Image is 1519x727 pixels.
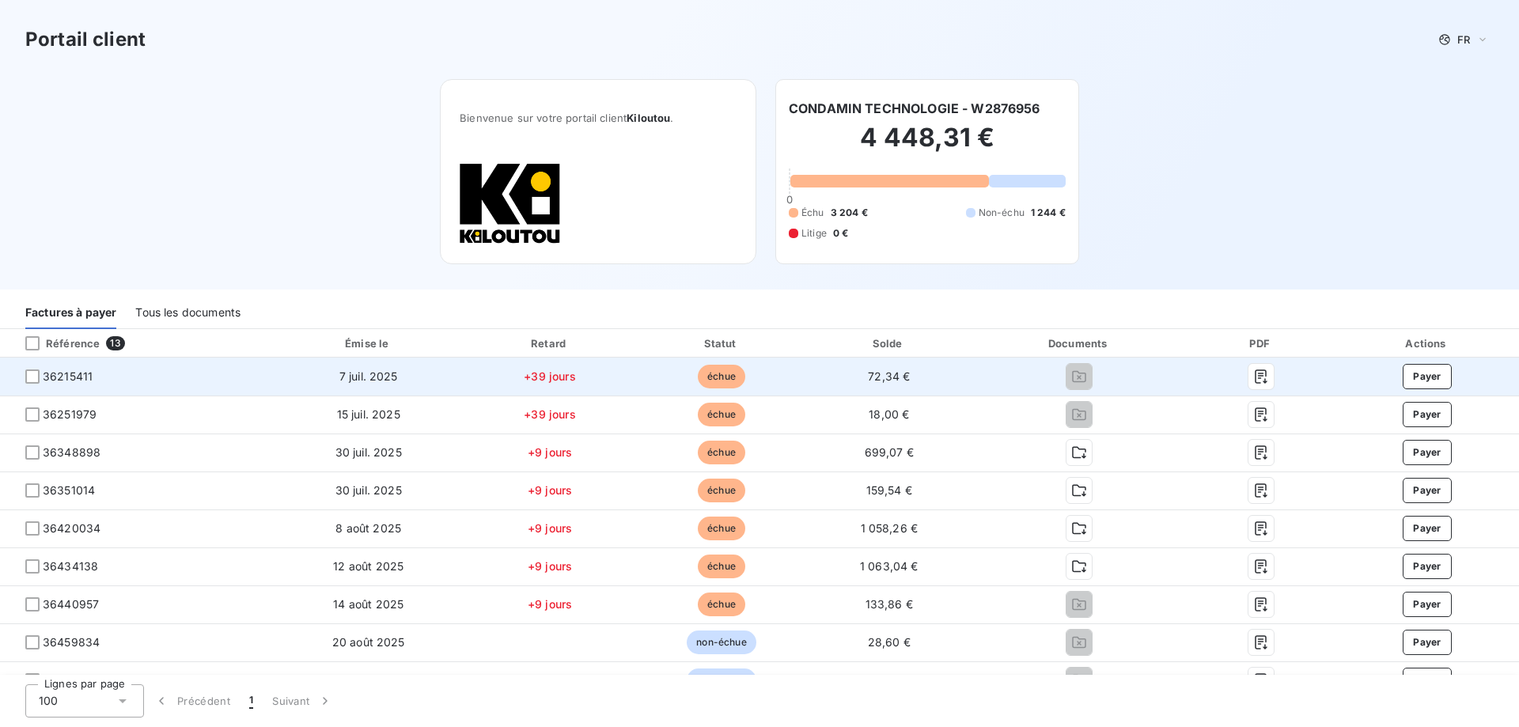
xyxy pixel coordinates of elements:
[1403,592,1452,617] button: Payer
[866,673,912,687] span: 224,15 €
[1403,516,1452,541] button: Payer
[698,441,745,464] span: échue
[1403,668,1452,693] button: Payer
[698,593,745,616] span: échue
[25,25,146,54] h3: Portail client
[866,483,912,497] span: 159,54 €
[975,335,1184,351] div: Documents
[860,559,919,573] span: 1 063,04 €
[698,555,745,578] span: échue
[809,335,968,351] div: Solde
[528,597,572,611] span: +9 jours
[335,483,402,497] span: 30 juil. 2025
[866,597,913,611] span: 133,86 €
[528,483,572,497] span: +9 jours
[786,193,793,206] span: 0
[1403,554,1452,579] button: Payer
[1457,33,1470,46] span: FR
[43,634,100,650] span: 36459834
[144,684,240,718] button: Précédent
[337,407,400,421] span: 15 juil. 2025
[460,112,737,124] span: Bienvenue sur votre portail client .
[698,517,745,540] span: échue
[1403,364,1452,389] button: Payer
[466,335,634,351] div: Retard
[698,479,745,502] span: échue
[249,693,253,709] span: 1
[869,407,909,421] span: 18,00 €
[350,673,387,687] span: [DATE]
[627,112,670,124] span: Kiloutou
[43,407,97,422] span: 36251979
[335,445,402,459] span: 30 juil. 2025
[333,597,403,611] span: 14 août 2025
[263,684,343,718] button: Suivant
[861,521,919,535] span: 1 058,26 €
[1403,402,1452,427] button: Payer
[43,369,93,384] span: 36215411
[1403,478,1452,503] button: Payer
[13,336,100,350] div: Référence
[801,206,824,220] span: Échu
[460,162,561,244] img: Company logo
[135,296,241,329] div: Tous les documents
[39,693,58,709] span: 100
[687,668,756,692] span: non-échue
[789,122,1066,169] h2: 4 448,31 €
[524,407,575,421] span: +39 jours
[865,445,914,459] span: 699,07 €
[640,335,803,351] div: Statut
[1031,206,1066,220] span: 1 244 €
[1339,335,1516,351] div: Actions
[43,559,98,574] span: 36434138
[528,445,572,459] span: +9 jours
[831,206,868,220] span: 3 204 €
[868,635,911,649] span: 28,60 €
[43,672,97,688] span: 36549714
[339,369,398,383] span: 7 juil. 2025
[43,596,99,612] span: 36440957
[240,684,263,718] button: 1
[687,630,756,654] span: non-échue
[1403,440,1452,465] button: Payer
[333,559,403,573] span: 12 août 2025
[1403,630,1452,655] button: Payer
[25,296,116,329] div: Factures à payer
[833,226,848,240] span: 0 €
[43,483,95,498] span: 36351014
[1190,335,1332,351] div: PDF
[789,99,1040,118] h6: CONDAMIN TECHNOLOGIE - W2876956
[801,226,827,240] span: Litige
[43,445,100,460] span: 36348898
[979,206,1025,220] span: Non-échu
[698,403,745,426] span: échue
[332,635,405,649] span: 20 août 2025
[528,559,572,573] span: +9 jours
[528,521,572,535] span: +9 jours
[524,369,575,383] span: +39 jours
[335,521,401,535] span: 8 août 2025
[698,365,745,388] span: échue
[106,336,124,350] span: 13
[43,521,100,536] span: 36420034
[868,369,910,383] span: 72,34 €
[277,335,460,351] div: Émise le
